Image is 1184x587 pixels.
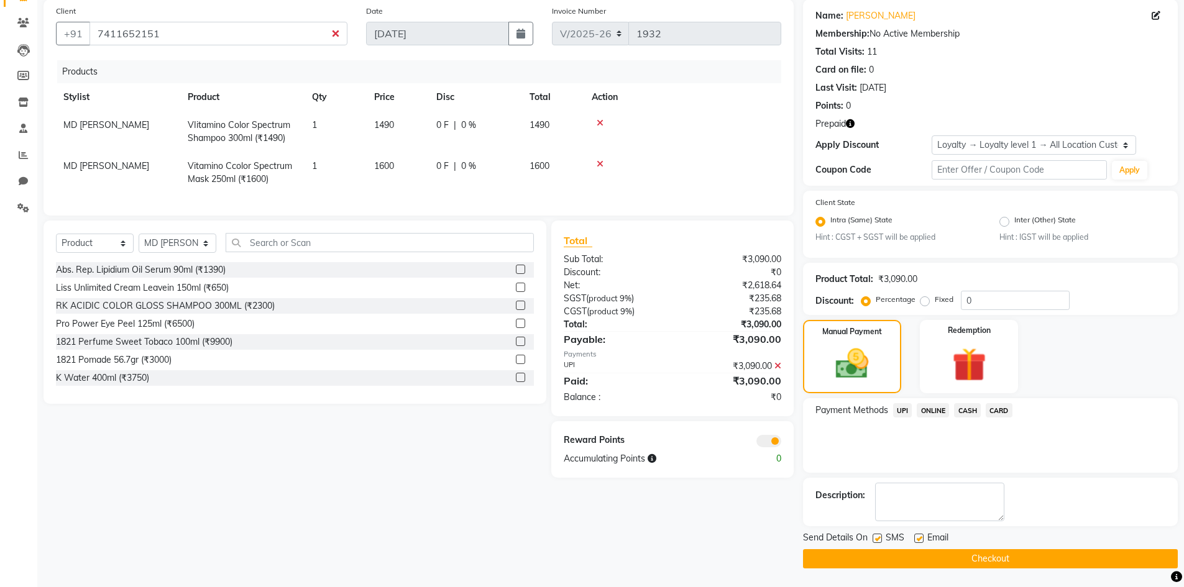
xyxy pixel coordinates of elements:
[815,404,888,417] span: Payment Methods
[672,318,791,331] div: ₹3,090.00
[554,253,672,266] div: Sub Total:
[878,273,917,286] div: ₹3,090.00
[830,214,893,229] label: Intra (Same) State
[554,292,672,305] div: ( )
[672,266,791,279] div: ₹0
[672,360,791,373] div: ₹3,090.00
[815,45,865,58] div: Total Visits:
[935,294,953,305] label: Fixed
[374,160,394,171] span: 1600
[846,9,916,22] a: [PERSON_NAME]
[732,452,791,465] div: 0
[815,63,866,76] div: Card on file:
[454,160,456,173] span: |
[672,332,791,347] div: ₹3,090.00
[815,99,843,112] div: Points:
[917,403,949,417] span: ONLINE
[815,197,855,208] label: Client State
[305,83,367,111] th: Qty
[815,117,846,130] span: Prepaid
[554,373,672,388] div: Paid:
[56,371,149,385] div: K Water 400ml (₹3750)
[564,293,586,304] span: SGST
[672,305,791,318] div: ₹235.68
[672,253,791,266] div: ₹3,090.00
[803,531,868,547] span: Send Details On
[584,83,781,111] th: Action
[815,273,873,286] div: Product Total:
[886,531,904,547] span: SMS
[554,266,672,279] div: Discount:
[564,306,587,317] span: CGST
[56,83,180,111] th: Stylist
[56,353,172,366] div: 1821 Pomade 56.7gr (₹3000)
[815,9,843,22] div: Name:
[56,299,275,312] div: RK ACIDIC COLOR GLOSS SHAMPOO 300ML (₹2300)
[57,60,791,83] div: Products
[893,403,912,417] span: UPI
[1014,214,1076,229] label: Inter (Other) State
[522,83,584,111] th: Total
[552,6,606,17] label: Invoice Number
[554,360,672,373] div: UPI
[56,263,226,276] div: Abs. Rep. Lipidium Oil Serum 90ml (₹1390)
[815,27,1165,40] div: No Active Membership
[56,335,232,348] div: 1821 Perfume Sweet Tobaco 100ml (₹9900)
[942,344,997,386] img: _gift.svg
[312,119,317,130] span: 1
[620,293,631,303] span: 9%
[312,160,317,171] span: 1
[530,160,549,171] span: 1600
[867,45,877,58] div: 11
[180,83,305,111] th: Product
[803,549,1178,568] button: Checkout
[869,63,874,76] div: 0
[461,119,476,132] span: 0 %
[436,119,449,132] span: 0 F
[461,160,476,173] span: 0 %
[454,119,456,132] span: |
[876,294,916,305] label: Percentage
[1112,161,1147,180] button: Apply
[589,306,618,316] span: product
[554,318,672,331] div: Total:
[825,345,879,383] img: _cash.svg
[554,452,731,465] div: Accumulating Points
[530,119,549,130] span: 1490
[374,119,394,130] span: 1490
[63,119,149,130] span: MD [PERSON_NAME]
[554,332,672,347] div: Payable:
[815,294,854,307] div: Discount:
[436,160,449,173] span: 0 F
[815,139,932,152] div: Apply Discount
[56,317,195,330] div: Pro Power Eye Peel 125ml (₹6500)
[56,22,91,45] button: +91
[554,279,672,292] div: Net:
[672,279,791,292] div: ₹2,618.64
[932,160,1107,180] input: Enter Offer / Coupon Code
[367,83,429,111] th: Price
[815,163,932,176] div: Coupon Code
[63,160,149,171] span: MD [PERSON_NAME]
[429,83,522,111] th: Disc
[815,27,870,40] div: Membership:
[589,293,618,303] span: product
[620,306,632,316] span: 9%
[927,531,948,547] span: Email
[366,6,383,17] label: Date
[672,292,791,305] div: ₹235.68
[815,232,981,243] small: Hint : CGST + SGST will be applied
[554,391,672,404] div: Balance :
[986,403,1012,417] span: CARD
[815,81,857,94] div: Last Visit:
[564,349,781,360] div: Payments
[554,434,672,447] div: Reward Points
[188,119,290,143] span: VIitamino Color Spectrum Shampoo 300ml (₹1490)
[564,234,592,247] span: Total
[672,373,791,388] div: ₹3,090.00
[999,232,1165,243] small: Hint : IGST will be applied
[822,326,882,337] label: Manual Payment
[954,403,981,417] span: CASH
[554,305,672,318] div: ( )
[226,233,534,252] input: Search or Scan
